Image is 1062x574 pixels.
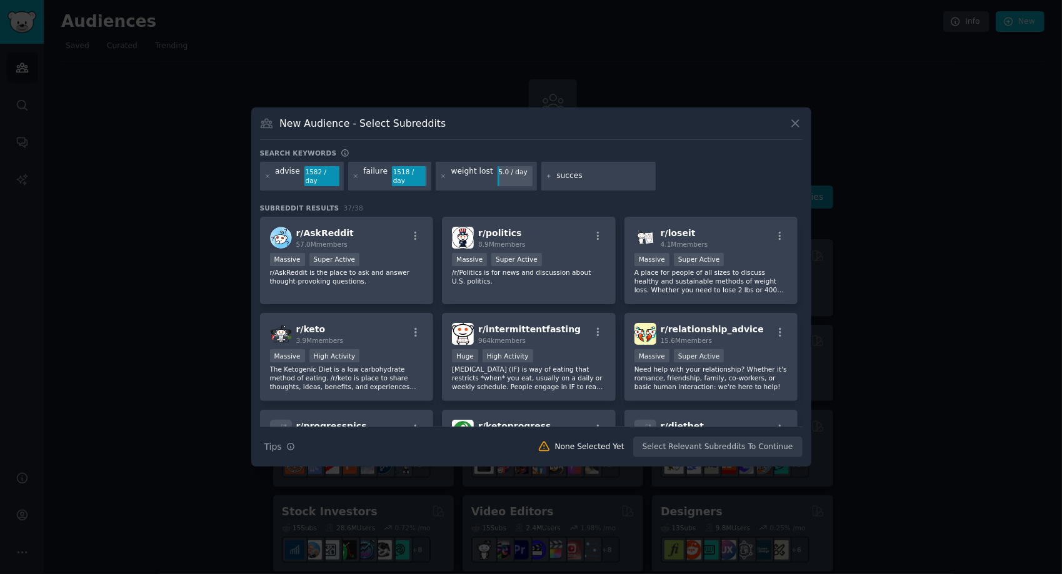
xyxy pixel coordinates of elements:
[661,421,704,431] span: r/ dietbet
[478,421,551,431] span: r/ ketoprogress
[270,227,292,249] img: AskReddit
[260,204,339,212] span: Subreddit Results
[344,204,364,212] span: 37 / 38
[661,240,708,248] span: 4.1M members
[309,349,360,362] div: High Activity
[491,253,542,266] div: Super Active
[270,365,424,391] p: The Ketogenic Diet is a low carbohydrate method of eating. /r/keto is place to share thoughts, id...
[555,442,624,453] div: None Selected Yet
[452,323,474,345] img: intermittentfasting
[279,117,446,130] h3: New Audience - Select Subreddits
[392,166,427,186] div: 1518 / day
[296,337,344,344] span: 3.9M members
[634,323,656,345] img: relationship_advice
[674,253,724,266] div: Super Active
[452,349,478,362] div: Huge
[270,323,292,345] img: keto
[296,421,367,431] span: r/ progresspics
[260,149,337,157] h3: Search keywords
[264,440,282,453] span: Tips
[296,240,348,248] span: 57.0M members
[296,228,354,238] span: r/ AskReddit
[661,337,712,344] span: 15.6M members
[452,365,606,391] p: [MEDICAL_DATA] (IF) is way of eating that restricts *when* you eat, usually on a daily or weekly ...
[452,420,474,442] img: ketoprogress
[674,349,724,362] div: Super Active
[260,436,299,458] button: Tips
[556,171,651,182] input: New Keyword
[478,337,526,344] span: 964k members
[275,166,300,186] div: advise
[478,324,581,334] span: r/ intermittentfasting
[478,240,526,248] span: 8.9M members
[498,166,533,177] div: 5.0 / day
[452,268,606,285] p: /r/Politics is for news and discussion about U.S. politics.
[452,227,474,249] img: politics
[363,166,388,186] div: failure
[270,253,305,266] div: Massive
[661,324,764,334] span: r/ relationship_advice
[304,166,339,186] div: 1582 / day
[270,268,424,285] p: r/AskReddit is the place to ask and answer thought-provoking questions.
[634,227,656,249] img: loseit
[270,349,305,362] div: Massive
[309,253,360,266] div: Super Active
[634,268,788,294] p: A place for people of all sizes to discuss healthy and sustainable methods of weight loss. Whethe...
[452,253,487,266] div: Massive
[483,349,533,362] div: High Activity
[478,228,521,238] span: r/ politics
[634,349,669,362] div: Massive
[296,324,326,334] span: r/ keto
[634,365,788,391] p: Need help with your relationship? Whether it's romance, friendship, family, co-workers, or basic ...
[661,228,696,238] span: r/ loseit
[634,253,669,266] div: Massive
[451,166,493,186] div: weight lost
